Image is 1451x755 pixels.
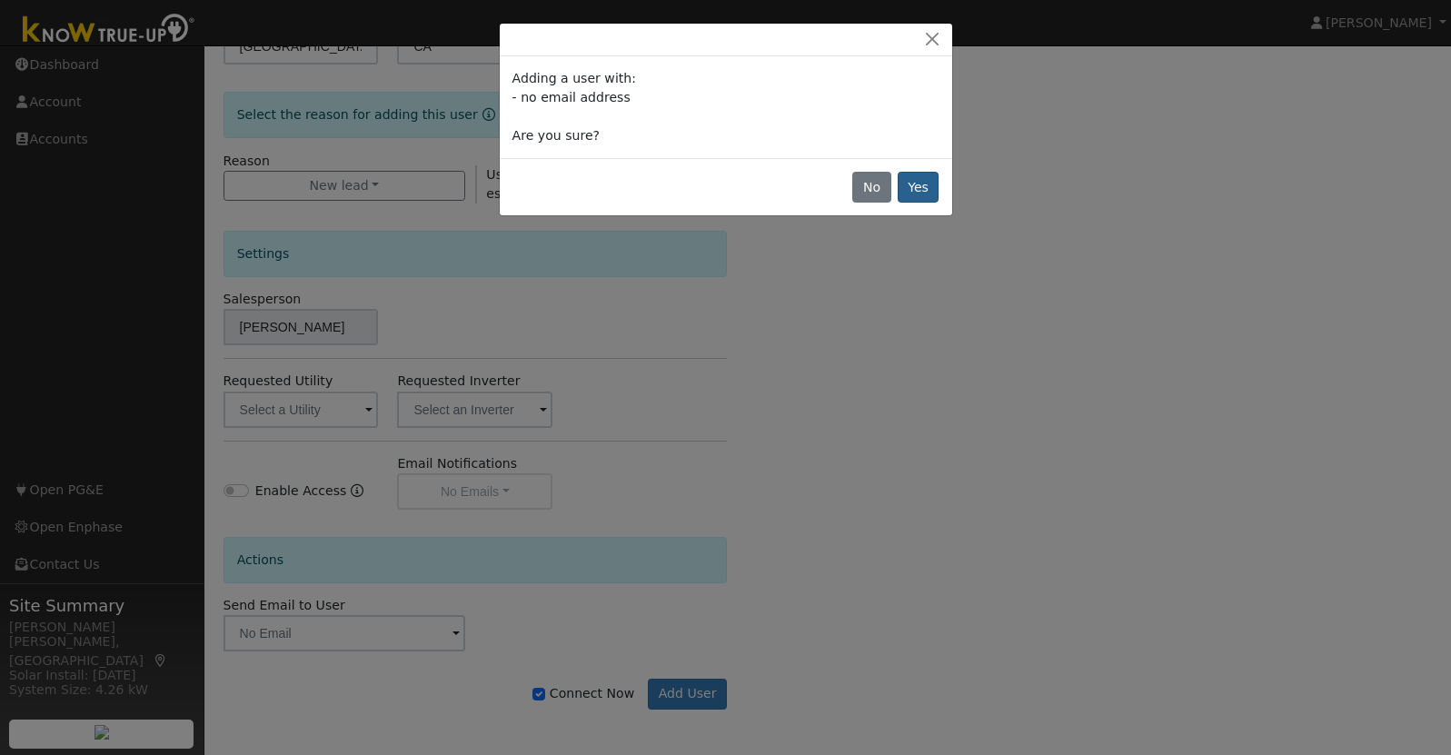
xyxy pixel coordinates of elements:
span: Are you sure? [512,128,600,143]
span: Adding a user with: [512,71,636,85]
button: Yes [898,172,939,203]
span: - no email address [512,90,631,104]
button: No [852,172,890,203]
button: Close [919,30,945,49]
